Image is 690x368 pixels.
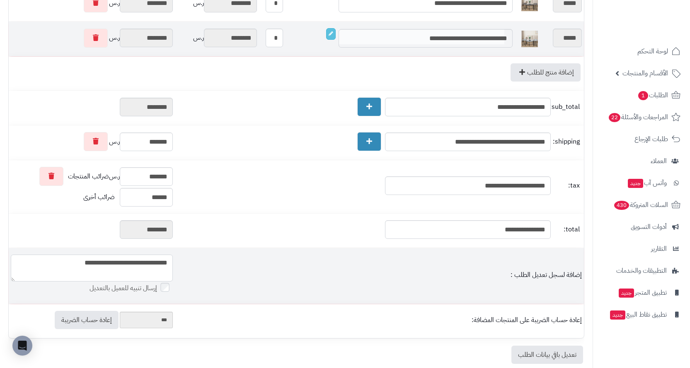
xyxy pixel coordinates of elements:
div: ر.س [11,167,173,186]
span: الأقسام والمنتجات [622,67,668,79]
div: Open Intercom Messenger [12,336,32,356]
span: وآتس آب [627,177,667,189]
span: الطلبات [637,89,668,101]
a: تطبيق المتجرجديد [598,283,685,303]
span: tax: [553,181,580,190]
div: ر.س [11,29,173,48]
span: التطبيقات والخدمات [616,265,667,277]
a: السلات المتروكة430 [598,195,685,215]
a: لوحة التحكم [598,41,685,61]
span: تطبيق المتجر [618,287,667,298]
a: طلبات الإرجاع [598,129,685,149]
div: ر.س [177,29,257,47]
a: العملاء [598,151,685,171]
span: sub_total: [553,102,580,112]
span: المراجعات والأسئلة [608,111,668,123]
span: جديد [619,289,634,298]
span: shipping: [553,137,580,147]
label: إرسال تنبيه للعميل بالتعديل [90,284,173,293]
img: logo-2.png [634,21,682,38]
span: جديد [610,310,625,320]
input: إرسال تنبيه للعميل بالتعديل [160,283,169,292]
span: 430 [614,201,629,210]
a: وآتس آبجديد [598,173,685,193]
img: 1756381667-1-40x40.jpg [521,31,538,47]
a: المراجعات والأسئلة22 [598,107,685,127]
div: ر.س [11,132,173,151]
span: طلبات الإرجاع [634,133,668,145]
span: السلات المتروكة [613,199,668,211]
span: ضرائب أخرى [83,192,115,202]
span: العملاء [651,155,667,167]
span: جديد [628,179,643,188]
a: تعديل باقي بيانات الطلب [511,346,583,364]
span: 22 [609,113,620,122]
span: total: [553,225,580,234]
a: تطبيق نقاط البيعجديد [598,305,685,325]
span: 1 [638,91,648,100]
span: أدوات التسويق [631,221,667,233]
a: الطلبات1 [598,85,685,105]
a: إعادة حساب الضريبة [55,311,119,329]
a: التطبيقات والخدمات [598,261,685,281]
span: تطبيق نقاط البيع [609,309,667,320]
span: لوحة التحكم [637,46,668,57]
span: ضرائب المنتجات [68,172,109,181]
div: إضافة لسجل تعديل الطلب : [177,270,582,280]
a: أدوات التسويق [598,217,685,237]
span: التقارير [651,243,667,255]
div: إعادة حساب الضريبة على المنتجات المضافة: [177,315,582,325]
a: إضافة منتج للطلب [511,63,581,82]
a: التقارير [598,239,685,259]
